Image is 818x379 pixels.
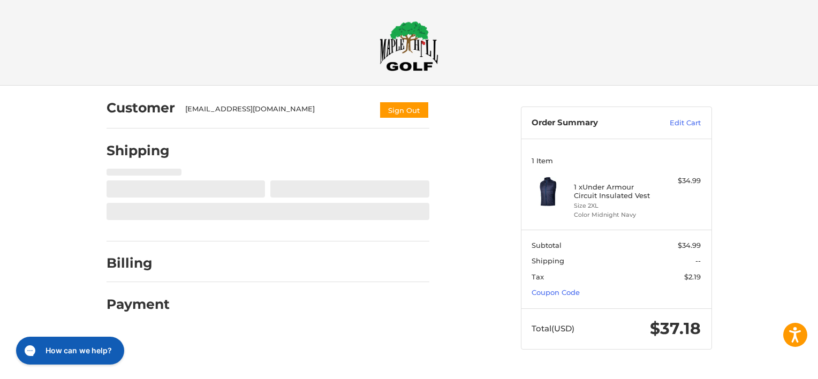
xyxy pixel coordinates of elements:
h2: Shipping [107,142,170,159]
a: Coupon Code [532,288,580,297]
span: $34.99 [678,241,701,249]
h4: 1 x Under Armour Circuit Insulated Vest [574,183,656,200]
a: Edit Cart [647,118,701,128]
li: Size 2XL [574,201,656,210]
span: $37.18 [650,319,701,338]
button: Sign Out [379,101,429,119]
span: Tax [532,272,544,281]
li: Color Midnight Navy [574,210,656,219]
h2: Billing [107,255,169,271]
div: [EMAIL_ADDRESS][DOMAIN_NAME] [185,104,368,119]
div: $34.99 [658,176,701,186]
h2: Payment [107,296,170,313]
span: -- [695,256,701,265]
span: Shipping [532,256,564,265]
h3: Order Summary [532,118,647,128]
h3: 1 Item [532,156,701,165]
span: $2.19 [684,272,701,281]
span: Subtotal [532,241,562,249]
span: Total (USD) [532,323,574,333]
h2: Customer [107,100,175,116]
iframe: Gorgias live chat messenger [11,333,127,368]
img: Maple Hill Golf [380,21,438,71]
